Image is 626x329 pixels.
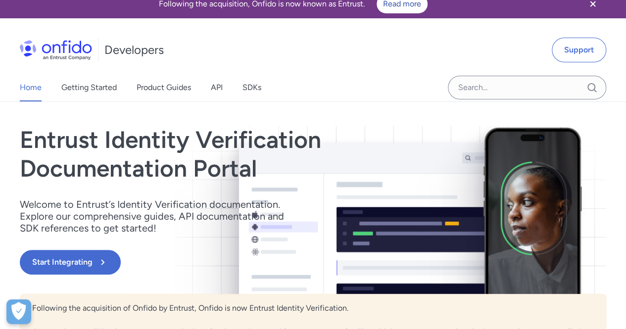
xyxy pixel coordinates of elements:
[211,74,223,101] a: API
[20,250,431,275] a: Start Integrating
[20,250,121,275] button: Start Integrating
[552,38,606,62] a: Support
[20,198,297,234] p: Welcome to Entrust’s Identity Verification documentation. Explore our comprehensive guides, API d...
[6,299,31,324] button: Open Preferences
[448,76,606,99] input: Onfido search input field
[6,299,31,324] div: Cookie Preferences
[242,74,261,101] a: SDKs
[20,74,42,101] a: Home
[20,126,431,183] h1: Entrust Identity Verification Documentation Portal
[20,40,92,60] img: Onfido Logo
[104,42,164,58] h1: Developers
[137,74,191,101] a: Product Guides
[61,74,117,101] a: Getting Started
